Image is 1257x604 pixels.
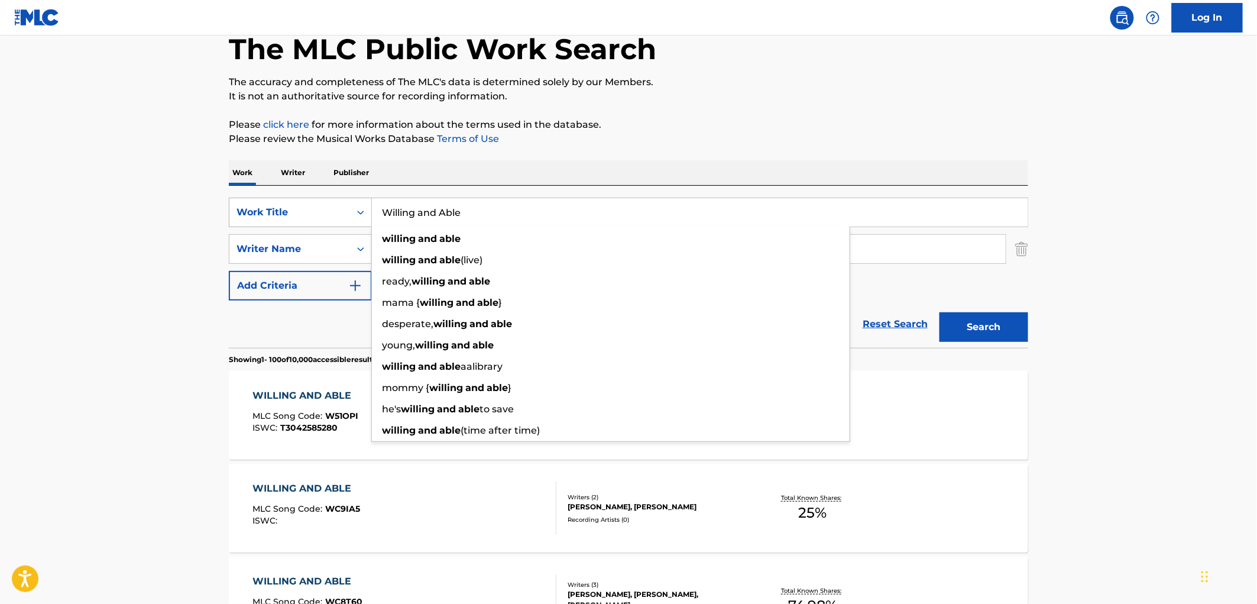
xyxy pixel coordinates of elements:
div: [PERSON_NAME], [PERSON_NAME] [568,502,746,512]
form: Search Form [229,198,1028,348]
p: Total Known Shares: [781,586,844,595]
strong: willing [382,361,416,372]
span: (live) [461,254,482,266]
a: Terms of Use [435,133,499,144]
h1: The MLC Public Work Search [229,31,656,67]
span: } [508,382,511,393]
span: ISWC : [253,515,281,526]
span: young, [382,340,415,351]
a: Log In [1172,3,1243,33]
strong: and [418,425,437,436]
img: MLC Logo [14,9,60,26]
div: Writers ( 2 ) [568,493,746,502]
p: Publisher [330,160,372,185]
img: help [1146,11,1160,25]
strong: willing [382,233,416,244]
p: The accuracy and completeness of The MLC's data is determined solely by our Members. [229,75,1028,89]
button: Search [939,312,1028,342]
div: Drag [1201,559,1209,595]
strong: able [439,361,461,372]
strong: willing [382,254,416,266]
a: WILLING AND ABLEMLC Song Code:WC9IA5ISWC:Writers (2)[PERSON_NAME], [PERSON_NAME]Recording Artists... [229,464,1028,553]
a: Reset Search [857,311,934,337]
span: mama { [382,297,420,308]
span: ISWC : [253,422,281,433]
iframe: Chat Widget [1198,547,1257,604]
p: Total Known Shares: [781,493,844,502]
span: he's [382,403,401,415]
a: WILLING AND ABLEMLC Song Code:W51OPIISWC:T3042585280Writers (1)[PERSON_NAME]Recording Artists (6)... [229,371,1028,460]
strong: willing [415,340,449,351]
strong: and [469,318,488,330]
strong: willing [429,382,463,393]
strong: and [418,361,437,372]
span: (time after time) [461,425,540,436]
strong: able [439,254,461,266]
strong: and [456,297,475,308]
span: desperate, [382,318,433,330]
strong: able [439,233,461,244]
div: Writers ( 3 ) [568,580,746,589]
span: WC9IA5 [326,503,361,514]
span: ready, [382,276,412,287]
strong: willing [382,425,416,436]
div: Writer Name [237,242,343,256]
p: Writer [277,160,309,185]
div: WILLING AND ABLE [253,574,363,589]
span: mommy { [382,382,429,393]
span: MLC Song Code : [253,503,326,514]
div: Help [1141,6,1165,30]
strong: and [437,403,456,415]
strong: able [472,340,494,351]
strong: willing [433,318,467,330]
strong: able [487,382,508,393]
div: WILLING AND ABLE [253,389,359,403]
span: to save [480,403,514,415]
div: Recording Artists ( 0 ) [568,515,746,524]
strong: able [491,318,512,330]
p: Please for more information about the terms used in the database. [229,118,1028,132]
span: W51OPI [326,411,359,421]
button: Add Criteria [229,271,372,301]
p: Work [229,160,256,185]
a: Public Search [1110,6,1134,30]
span: T3042585280 [281,422,338,433]
img: search [1115,11,1129,25]
strong: willing [412,276,445,287]
strong: able [439,425,461,436]
strong: and [448,276,466,287]
strong: able [477,297,498,308]
a: click here [263,119,309,130]
strong: able [469,276,490,287]
strong: willing [420,297,453,308]
div: Work Title [237,205,343,219]
p: It is not an authoritative source for recording information. [229,89,1028,104]
strong: willing [401,403,435,415]
span: 25 % [799,502,827,524]
span: aalibrary [461,361,503,372]
strong: and [418,233,437,244]
img: Delete Criterion [1015,234,1028,264]
span: MLC Song Code : [253,411,326,421]
img: 9d2ae6d4665cec9f34b9.svg [348,279,362,293]
strong: able [458,403,480,415]
strong: and [418,254,437,266]
div: WILLING AND ABLE [253,482,361,496]
p: Please review the Musical Works Database [229,132,1028,146]
strong: and [465,382,484,393]
strong: and [451,340,470,351]
span: } [498,297,502,308]
p: Showing 1 - 100 of 10,000 accessible results (Total 761,853 ) [229,354,427,365]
